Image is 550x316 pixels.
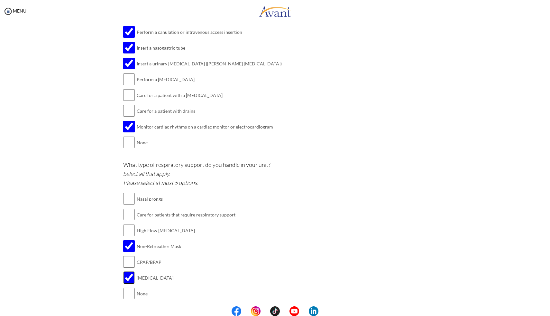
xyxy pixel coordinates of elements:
[137,191,235,207] td: Nasal prongs
[137,270,235,286] td: [MEDICAL_DATA]
[123,170,198,186] i: Select all that apply. Please select at most 5 options.
[3,8,26,14] a: MENU
[137,119,282,135] td: Monitor cardiac rhythms on a cardiac monitor or electrocardiogram
[3,6,13,16] img: icon-menu.png
[137,103,282,119] td: Care for a patient with drains
[137,24,282,40] td: Perform a canulation or intravenous access insertion
[137,286,235,302] td: None
[123,160,427,187] p: What type of respiratory support do you handle in your unit?
[241,306,251,316] img: blank.png
[137,56,282,72] td: Insert a urinary [MEDICAL_DATA] ([PERSON_NAME] [MEDICAL_DATA])
[137,207,235,223] td: Care for patients that require respiratory support
[137,223,235,238] td: High Flow [MEDICAL_DATA]
[289,306,299,316] img: yt.png
[259,2,291,21] img: logo.png
[137,135,282,150] td: None
[232,306,241,316] img: fb.png
[137,238,235,254] td: Non-Rebreather Mask
[251,306,261,316] img: in.png
[299,306,309,316] img: blank.png
[309,306,318,316] img: li.png
[137,87,282,103] td: Care for a patient with a [MEDICAL_DATA]
[137,40,282,56] td: Insert a nasogastric tube
[137,254,235,270] td: CPAP/BPAP
[270,306,280,316] img: tt.png
[137,72,282,87] td: Perform a [MEDICAL_DATA]
[280,306,289,316] img: blank.png
[261,306,270,316] img: blank.png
